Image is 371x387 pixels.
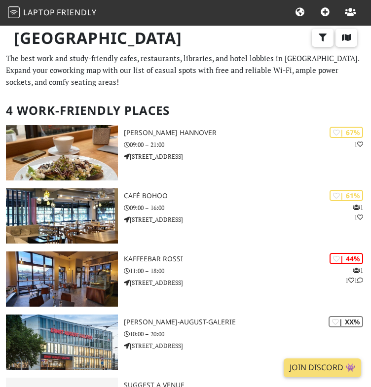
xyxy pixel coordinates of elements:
a: Join Discord 👾 [284,358,361,377]
img: Kaffeebar Rossi [6,251,118,307]
div: | 67% [330,127,363,138]
p: The best work and study-friendly cafes, restaurants, libraries, and hotel lobbies in [GEOGRAPHIC_... [6,52,365,88]
img: LaptopFriendly [8,6,20,18]
p: 11:00 – 18:00 [124,266,371,276]
p: 09:00 – 21:00 [124,140,371,149]
p: 09:00 – 16:00 [124,203,371,212]
h3: [PERSON_NAME] Hannover [124,129,371,137]
p: [STREET_ADDRESS] [124,341,371,351]
p: [STREET_ADDRESS] [124,278,371,287]
span: Laptop [23,7,55,18]
p: 10:00 – 20:00 [124,329,371,339]
div: | XX% [329,316,363,327]
p: [STREET_ADDRESS] [124,215,371,224]
div: | 61% [330,190,363,201]
h3: Café Bohoo [124,192,371,200]
img: Ernst-August-Galerie [6,315,118,370]
h1: [GEOGRAPHIC_DATA] [6,25,365,52]
a: LaptopFriendly LaptopFriendly [8,4,97,22]
p: 1 1 [353,203,363,221]
p: [STREET_ADDRESS] [124,152,371,161]
h3: [PERSON_NAME]-August-Galerie [124,318,371,326]
span: Friendly [57,7,96,18]
p: 1 1 1 [345,266,363,284]
div: | 44% [330,253,363,264]
h2: 4 Work-Friendly Places [6,96,365,126]
h3: Kaffeebar Rossi [124,255,371,263]
p: 1 [354,140,363,149]
img: Café Bohoo [6,188,118,244]
img: BoBo Hannover [6,125,118,180]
